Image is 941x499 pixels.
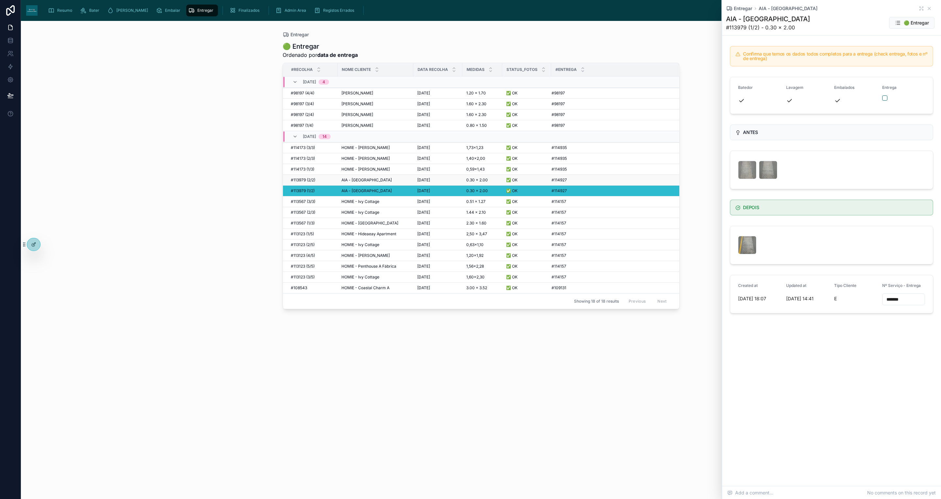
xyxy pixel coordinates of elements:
[506,274,547,280] a: ✅ OK
[466,253,484,258] span: 1,20×1,92
[466,177,498,183] a: 0.30 x 2.00
[323,8,354,13] span: Registos Errados
[552,221,671,226] a: #114157
[341,210,409,215] a: HOMIE - Ivy Cottage
[417,274,430,280] span: [DATE]
[341,167,409,172] a: HOMIE - [PERSON_NAME]
[506,285,518,291] span: ✅ OK
[889,17,934,29] button: 🟢 Entregar
[341,123,373,128] span: [PERSON_NAME]
[552,188,671,193] a: #114927
[506,91,518,96] span: ✅ OK
[291,177,315,183] span: #113979 (2/2)
[291,231,334,237] a: #113123 (1/5)
[467,67,485,72] span: Medidas
[417,112,430,117] span: [DATE]
[273,5,311,16] a: Admin Area
[834,295,877,302] span: E
[116,8,148,13] span: [PERSON_NAME]
[417,231,430,237] span: [DATE]
[506,101,547,107] a: ✅ OK
[506,145,547,150] a: ✅ OK
[552,242,566,247] span: #114157
[417,199,430,204] span: [DATE]
[291,253,315,258] span: #113123 (4/5)
[466,123,487,128] span: 0.80 x 1.50
[283,51,358,59] span: Ordenado por
[552,167,567,172] span: #114935
[322,134,327,139] div: 14
[466,123,498,128] a: 0.80 x 1.50
[341,101,409,107] a: [PERSON_NAME]
[165,8,180,13] span: Embalar
[341,91,409,96] a: [PERSON_NAME]
[552,101,565,107] span: #98197
[552,264,566,269] span: #114157
[904,20,929,26] span: 🟢 Entregar
[417,242,458,247] a: [DATE]
[466,101,487,107] span: 1.60 x 2.30
[291,264,315,269] span: #113123 (5/5)
[552,112,565,117] span: #98197
[506,177,518,183] span: ✅ OK
[417,264,458,269] a: [DATE]
[552,145,567,150] span: #114935
[552,274,566,280] span: #114157
[552,274,671,280] a: #114157
[317,52,358,58] strong: data de entrega
[743,205,928,210] h5: DEPOIS
[283,31,309,38] a: Entregar
[552,199,671,204] a: #114157
[341,285,389,291] span: HOMIE - Coastal Charm A
[341,253,390,258] span: HOMIE - [PERSON_NAME]
[552,231,671,237] a: #114157
[552,221,566,226] span: #114157
[291,67,313,72] span: #Recolha
[417,177,430,183] span: [DATE]
[552,177,567,183] span: #114927
[291,91,314,96] span: #98197 (4/4)
[466,221,498,226] a: 2.30 x 1.60
[291,210,315,215] span: #113567 (2/3)
[466,274,485,280] span: 1,60×2,30
[506,231,518,237] span: ✅ OK
[506,123,547,128] a: ✅ OK
[417,188,430,193] span: [DATE]
[882,283,921,288] span: Nº Serviço - Entrega
[743,130,928,135] h5: ANTES
[239,8,259,13] span: Finalizados
[506,264,547,269] a: ✅ OK
[105,5,153,16] a: [PERSON_NAME]
[291,188,315,193] span: #113979 (1/2)
[506,145,518,150] span: ✅ OK
[186,5,218,16] a: Entregar
[466,285,487,291] span: 3.00 x 3.52
[466,242,498,247] a: 0,63×1,10
[417,177,458,183] a: [DATE]
[466,274,498,280] a: 1,60×2,30
[466,264,498,269] a: 1,56×2,28
[417,253,430,258] span: [DATE]
[466,221,487,226] span: 2.30 x 1.60
[506,264,518,269] span: ✅ OK
[341,274,409,280] a: HOMIE - Ivy Cottage
[506,188,518,193] span: ✅ OK
[290,31,309,38] span: Entregar
[834,283,856,288] span: Tipo Cliente
[291,285,334,291] a: #108543
[552,264,671,269] a: #114157
[466,145,498,150] a: 1,73×1,23
[506,112,547,117] a: ✅ OK
[506,156,518,161] span: ✅ OK
[154,5,185,16] a: Embalar
[341,112,373,117] span: [PERSON_NAME]
[341,167,390,172] span: HOMIE - [PERSON_NAME]
[303,79,316,85] span: [DATE]
[291,221,315,226] span: #113567 (1/3)
[26,5,38,16] img: App logo
[417,274,458,280] a: [DATE]
[726,5,752,12] a: Entregar
[417,91,458,96] a: [DATE]
[738,85,753,90] span: Batedor
[291,101,314,107] span: #98197 (3/4)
